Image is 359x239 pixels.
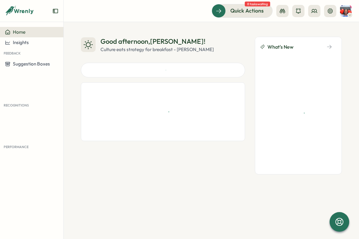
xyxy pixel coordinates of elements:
span: Quick Actions [230,7,264,15]
span: Insights [13,39,29,45]
div: Culture eats strategy for breakfast - [PERSON_NAME] [100,46,214,53]
img: Anne Fraser-Vatto [340,5,352,17]
button: Expand sidebar [52,8,59,14]
span: Suggestion Boxes [13,61,50,67]
button: Quick Actions [212,4,273,17]
div: Good afternoon , [PERSON_NAME] ! [100,37,214,46]
span: What's New [267,43,293,51]
span: 8 tasks waiting [245,2,270,6]
span: Home [13,29,25,35]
